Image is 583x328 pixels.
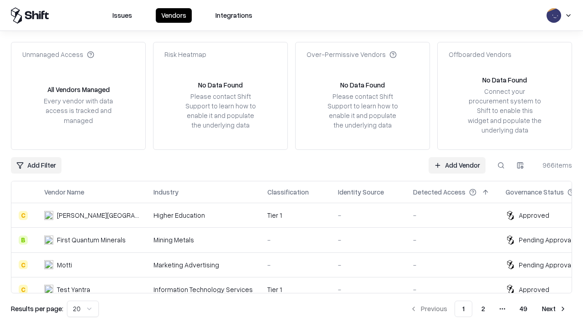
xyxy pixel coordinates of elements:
[57,260,72,270] div: Motti
[19,260,28,269] div: C
[164,50,206,59] div: Risk Heatmap
[44,285,53,294] img: Test Yantra
[267,285,323,294] div: Tier 1
[22,50,94,59] div: Unmanaged Access
[57,285,90,294] div: Test Yantra
[153,187,179,197] div: Industry
[19,236,28,245] div: B
[519,235,573,245] div: Pending Approval
[325,92,400,130] div: Please contact Shift Support to learn how to enable it and populate the underlying data
[482,75,527,85] div: No Data Found
[11,157,61,174] button: Add Filter
[455,301,472,317] button: 1
[44,260,53,269] img: Motti
[338,260,399,270] div: -
[57,235,126,245] div: First Quantum Minerals
[153,210,253,220] div: Higher Education
[156,8,192,23] button: Vendors
[413,285,491,294] div: -
[198,80,243,90] div: No Data Found
[338,235,399,245] div: -
[41,96,116,125] div: Every vendor with data access is tracked and managed
[413,260,491,270] div: -
[512,301,535,317] button: 49
[183,92,258,130] div: Please contact Shift Support to learn how to enable it and populate the underlying data
[267,210,323,220] div: Tier 1
[413,235,491,245] div: -
[519,260,573,270] div: Pending Approval
[107,8,138,23] button: Issues
[404,301,572,317] nav: pagination
[19,285,28,294] div: C
[413,187,465,197] div: Detected Access
[506,187,564,197] div: Governance Status
[44,236,53,245] img: First Quantum Minerals
[536,160,572,170] div: 966 items
[19,211,28,220] div: C
[474,301,492,317] button: 2
[47,85,110,94] div: All Vendors Managed
[210,8,258,23] button: Integrations
[537,301,572,317] button: Next
[11,304,63,313] p: Results per page:
[44,211,53,220] img: Reichman University
[267,260,323,270] div: -
[338,285,399,294] div: -
[267,235,323,245] div: -
[519,285,549,294] div: Approved
[467,87,542,135] div: Connect your procurement system to Shift to enable this widget and populate the underlying data
[153,260,253,270] div: Marketing Advertising
[413,210,491,220] div: -
[338,187,384,197] div: Identity Source
[153,235,253,245] div: Mining Metals
[307,50,397,59] div: Over-Permissive Vendors
[267,187,309,197] div: Classification
[519,210,549,220] div: Approved
[57,210,139,220] div: [PERSON_NAME][GEOGRAPHIC_DATA]
[449,50,511,59] div: Offboarded Vendors
[153,285,253,294] div: Information Technology Services
[340,80,385,90] div: No Data Found
[44,187,84,197] div: Vendor Name
[338,210,399,220] div: -
[429,157,486,174] a: Add Vendor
